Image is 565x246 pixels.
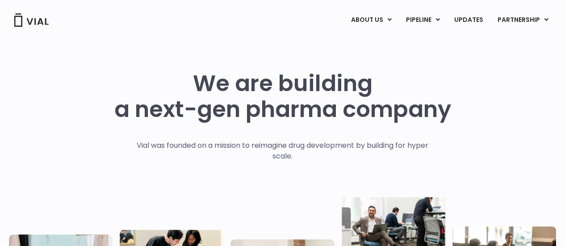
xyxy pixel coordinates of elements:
a: PIPELINEMenu Toggle [399,13,447,28]
img: Vial Logo [13,13,49,27]
a: PARTNERSHIPMenu Toggle [490,13,556,28]
p: Vial was founded on a mission to reimagine drug development by building for hyper scale. [127,140,438,162]
a: ABOUT USMenu Toggle [344,13,398,28]
h1: We are building a next-gen pharma company [114,71,451,122]
a: UPDATES [447,13,490,28]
